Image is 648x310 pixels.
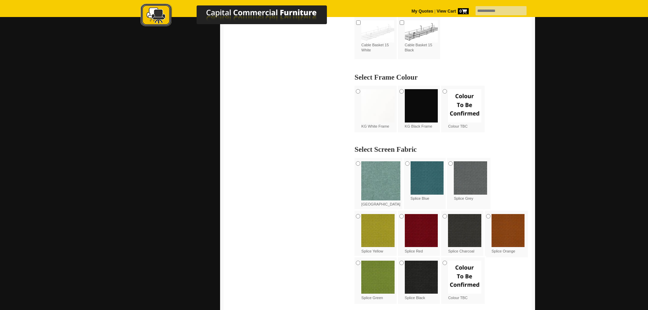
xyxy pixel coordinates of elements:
[492,214,525,254] label: Splice Orange
[354,146,528,153] h2: Select Screen Fabric
[411,161,444,195] img: Splice Blue
[361,214,395,254] label: Splice Yellow
[458,8,469,14] span: 0
[454,161,487,195] img: Splice Grey
[361,20,394,53] label: Cable Basket 15 White
[448,261,481,294] img: Colour TBC
[405,89,438,129] label: KG Black Frame
[361,89,395,123] img: KG White Frame
[412,9,433,14] a: My Quotes
[361,261,395,300] label: Splice Green
[361,161,400,207] label: [GEOGRAPHIC_DATA]
[448,214,481,254] label: Splice Charcoal
[361,89,395,129] label: KG White Frame
[448,214,481,247] img: Splice Charcoal
[405,89,438,123] img: KG Black Frame
[448,89,481,123] img: Colour TBC
[492,214,525,247] img: Splice Orange
[405,261,438,300] label: Splice Black
[122,3,360,30] a: Capital Commercial Furniture Logo
[361,214,395,247] img: Splice Yellow
[361,261,395,294] img: Splice Green
[405,261,438,294] img: Splice Black
[405,20,438,53] label: Cable Basket 15 Black
[122,3,360,28] img: Capital Commercial Furniture Logo
[435,9,468,14] a: View Cart0
[405,20,438,43] img: Cable Basket 15 Black
[361,161,400,200] img: Splice Lagoon
[361,20,394,43] img: Cable Basket 15 White
[448,261,481,300] label: Colour TBC
[411,161,444,201] label: Splice Blue
[405,214,438,254] label: Splice Red
[354,74,528,81] h2: Select Frame Colour
[437,9,469,14] strong: View Cart
[454,161,487,201] label: Splice Grey
[405,214,438,247] img: Splice Red
[448,89,481,129] label: Colour TBC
